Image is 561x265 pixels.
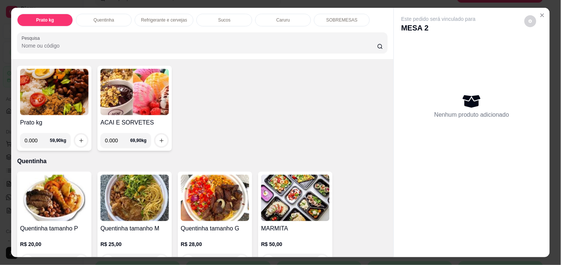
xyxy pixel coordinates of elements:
h4: Quentinha tamanho G [181,224,249,233]
input: 0.00 [105,133,130,148]
h4: Quentinha tamanho P [20,224,89,233]
button: decrease-product-quantity [525,15,536,27]
p: R$ 28,00 [181,240,249,248]
p: Sucos [218,17,231,23]
p: Nenhum produto adicionado [435,110,509,119]
input: 0.00 [25,133,50,148]
img: product-image [181,175,249,221]
img: product-image [100,69,169,115]
p: Caruru [276,17,290,23]
h4: MARMITA [261,224,330,233]
h4: Prato kg [20,118,89,127]
img: product-image [20,69,89,115]
img: product-image [261,175,330,221]
img: product-image [100,175,169,221]
h4: ACAI E SORVETES [100,118,169,127]
p: SOBREMESAS [326,17,358,23]
p: R$ 20,00 [20,240,89,248]
p: Este pedido será vinculado para [401,15,476,23]
label: Pesquisa [22,35,42,41]
p: Refrigerante e cervejas [141,17,187,23]
input: Pesquisa [22,42,377,49]
button: Close [536,9,548,21]
p: MESA 2 [401,23,476,33]
p: Quentinha [17,157,388,166]
p: Prato kg [36,17,54,23]
p: Quentinha [93,17,114,23]
p: R$ 25,00 [100,240,169,248]
button: increase-product-quantity [75,135,87,146]
img: product-image [20,175,89,221]
p: R$ 50,00 [261,240,330,248]
h4: Quentinha tamanho M [100,224,169,233]
button: increase-product-quantity [156,135,167,146]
